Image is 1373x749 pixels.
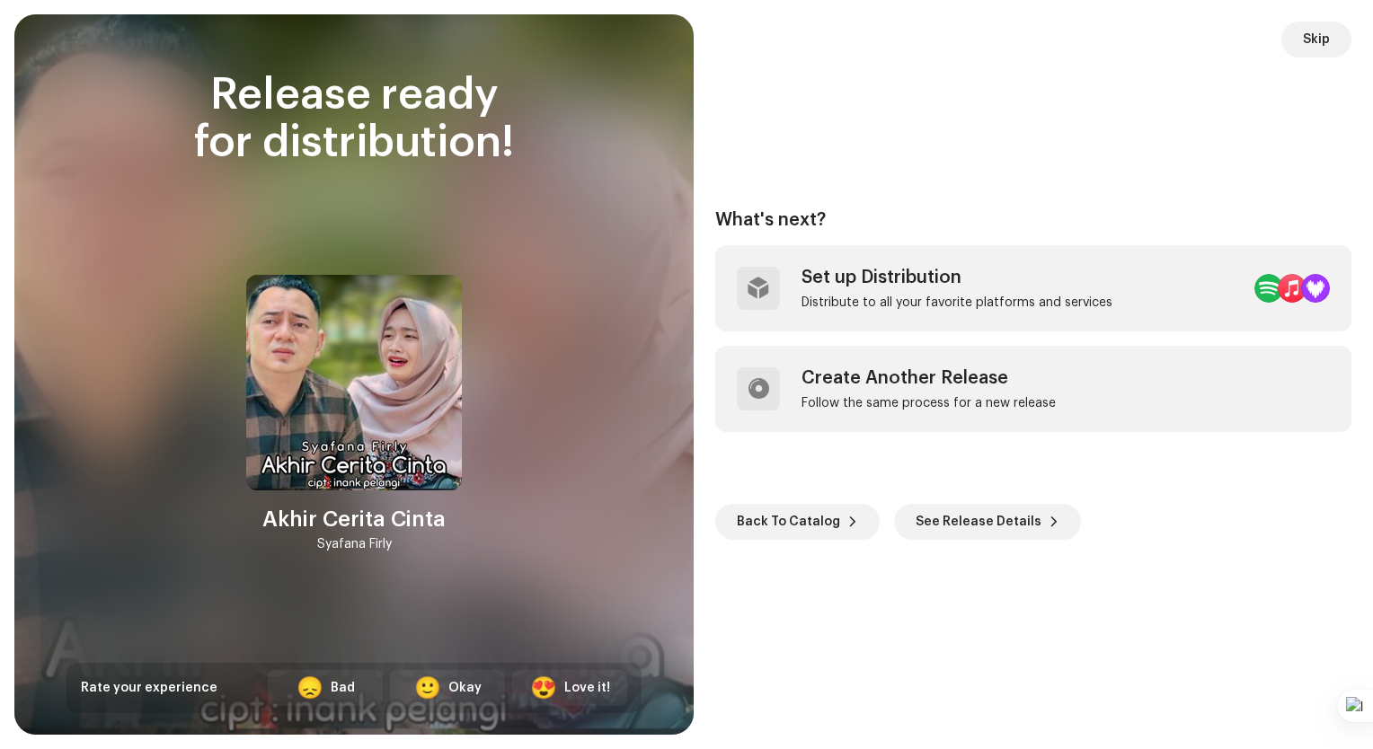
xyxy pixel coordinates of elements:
[802,396,1056,410] div: Follow the same process for a new release
[297,677,323,699] div: 😞
[448,679,482,698] div: Okay
[246,275,462,490] img: f81cc064-2591-4923-8360-e10c53a1f51c
[894,504,1081,540] button: See Release Details
[331,679,355,698] div: Bad
[802,295,1112,310] div: Distribute to all your favorite platforms and services
[262,505,446,533] div: Akhir Cerita Cinta
[715,245,1351,331] re-a-post-create-item: Set up Distribution
[715,504,880,540] button: Back To Catalog
[802,367,1056,389] div: Create Another Release
[564,679,610,698] div: Love it!
[414,677,441,699] div: 🙂
[916,504,1041,540] span: See Release Details
[802,267,1112,288] div: Set up Distribution
[715,209,1351,231] div: What's next?
[530,677,557,699] div: 😍
[715,346,1351,432] re-a-post-create-item: Create Another Release
[81,682,217,694] span: Rate your experience
[737,504,840,540] span: Back To Catalog
[1303,22,1330,57] span: Skip
[317,533,392,555] div: Syafana Firly
[66,72,642,167] div: Release ready for distribution!
[1281,22,1351,57] button: Skip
